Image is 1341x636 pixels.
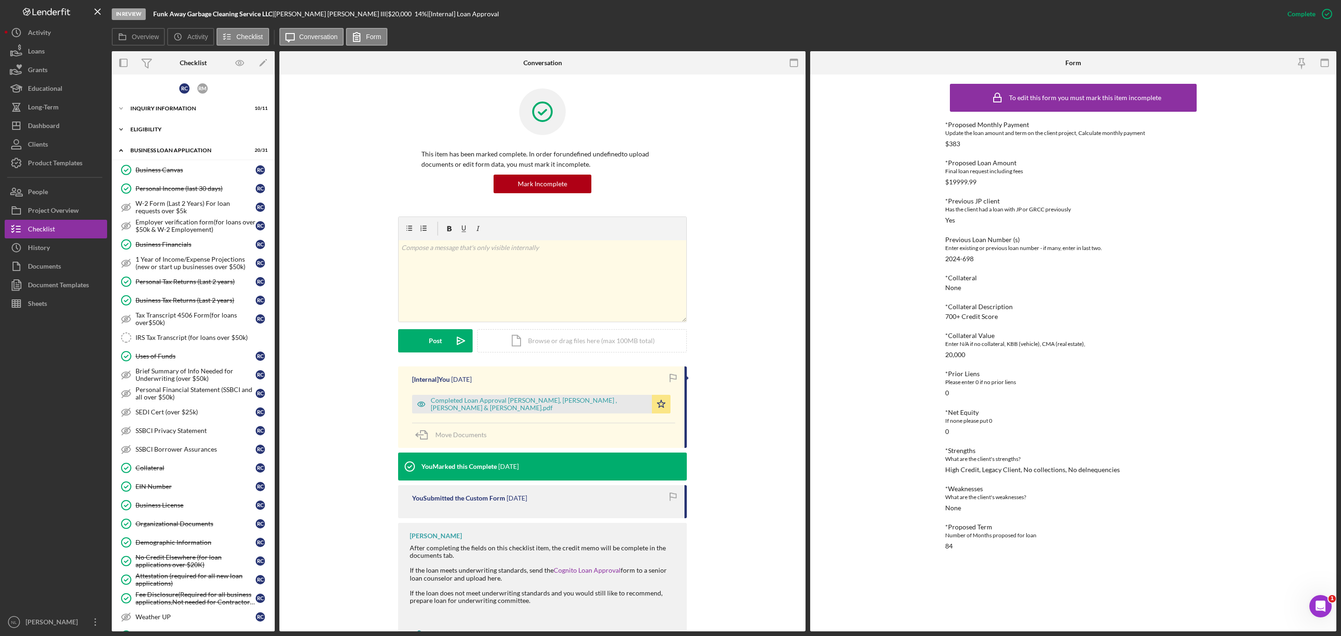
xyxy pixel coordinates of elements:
[256,482,265,491] div: R C
[116,496,270,514] a: Business LicenseRC
[135,185,256,192] div: Personal Income (last 30 days)
[116,608,270,626] a: Weather UPRC
[130,148,244,153] div: BUSINESS LOAN APPLICATION
[410,532,462,540] div: [PERSON_NAME]
[256,314,265,324] div: R C
[256,538,265,547] div: R C
[28,276,89,297] div: Document Templates
[116,235,270,254] a: Business FinancialsRC
[135,520,256,528] div: Organizational Documents
[945,129,1201,138] div: Update the loan amount and term on the client project, Calculate monthly payment
[135,278,256,285] div: Personal Tax Returns (Last 2 years)
[256,370,265,379] div: R C
[945,303,1201,311] div: *Collateral Description
[11,620,17,625] text: NL
[945,416,1201,426] div: If none please put 0
[251,106,268,111] div: 10 / 11
[429,329,442,352] div: Post
[28,42,45,63] div: Loans
[410,567,677,582] div: If the loan meets underwriting standards, send the form to a senior loan counselor and upload here.
[28,98,59,119] div: Long-Term
[167,28,214,46] button: Activity
[116,533,270,552] a: Demographic InformationRC
[945,485,1201,493] div: *Weaknesses
[945,370,1201,378] div: *Prior Liens
[1009,94,1161,101] div: To edit this form you must mark this item incomplete
[366,33,381,41] label: Form
[5,220,107,238] button: Checklist
[256,203,265,212] div: R C
[5,183,107,201] button: People
[135,446,256,453] div: SSBCI Borrower Assurances
[945,351,965,359] div: 20,000
[431,397,647,412] div: Completed Loan Approval [PERSON_NAME], [PERSON_NAME] , [PERSON_NAME] & [PERSON_NAME].pdf
[28,116,60,137] div: Dashboard
[945,197,1201,205] div: *Previous JP client
[945,542,953,550] div: 84
[5,61,107,79] button: Grants
[5,276,107,294] button: Document Templates
[135,166,256,174] div: Business Canvas
[346,28,387,46] button: Form
[945,389,949,397] div: 0
[256,519,265,528] div: R C
[135,297,256,304] div: Business Tax Returns (Last 2 years)
[5,154,107,172] button: Product Templates
[945,217,955,224] div: Yes
[5,294,107,313] button: Sheets
[116,179,270,198] a: Personal Income (last 30 days)RC
[112,28,165,46] button: Overview
[256,221,265,230] div: R C
[410,544,677,559] div: After completing the fields on this checklist item, the credit memo will be complete in the docum...
[945,339,1201,349] div: Enter N/A if no collateral, KBB (vehicle), CMA (real estate),
[112,8,146,20] div: In Review
[28,220,55,241] div: Checklist
[116,272,270,291] a: Personal Tax Returns (Last 2 years)RC
[256,240,265,249] div: R C
[945,121,1201,129] div: *Proposed Monthly Payment
[412,423,496,447] button: Move Documents
[554,566,621,574] a: Cognito Loan Approval
[256,445,265,454] div: R C
[256,501,265,510] div: R C
[116,310,270,328] a: Tax Transcript 4506 Form(for loans over$50k)RC
[5,135,107,154] button: Clients
[410,589,677,604] div: If the loan does not meet underwriting standards and you would still like to recommend, prepare l...
[299,33,338,41] label: Conversation
[135,572,256,587] div: Attestation (required for all new loan applications)
[412,494,505,502] div: You Submitted the Custom Form
[5,23,107,42] button: Activity
[135,367,256,382] div: Brief Summary of Info Needed for Underwriting (over $50k)
[5,257,107,276] button: Documents
[180,59,207,67] div: Checklist
[494,175,591,193] button: Mark Incomplete
[23,613,84,634] div: [PERSON_NAME]
[116,514,270,533] a: Organizational DocumentsRC
[5,238,107,257] button: History
[116,589,270,608] a: Fee Disclosure(Required for all business applications,Not needed for Contractor loans)RC
[945,504,961,512] div: None
[5,79,107,98] button: Educational
[5,201,107,220] button: Project Overview
[945,236,1201,244] div: Previous Loan Number (s)
[256,258,265,268] div: R C
[28,135,48,156] div: Clients
[945,523,1201,531] div: *Proposed Term
[135,427,256,434] div: SSBCI Privacy Statement
[116,198,270,217] a: W-2 Form (Last 2 Years) For loan requests over $5kRC
[945,255,974,263] div: 2024-698
[179,83,190,94] div: R C
[28,183,48,203] div: People
[945,284,961,291] div: None
[135,256,256,271] div: 1 Year of Income/Expense Projections (new or start up businesses over $50k)
[5,98,107,116] a: Long-Term
[945,167,1201,176] div: Final loan request including fees
[451,376,472,383] time: 2025-09-10 14:37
